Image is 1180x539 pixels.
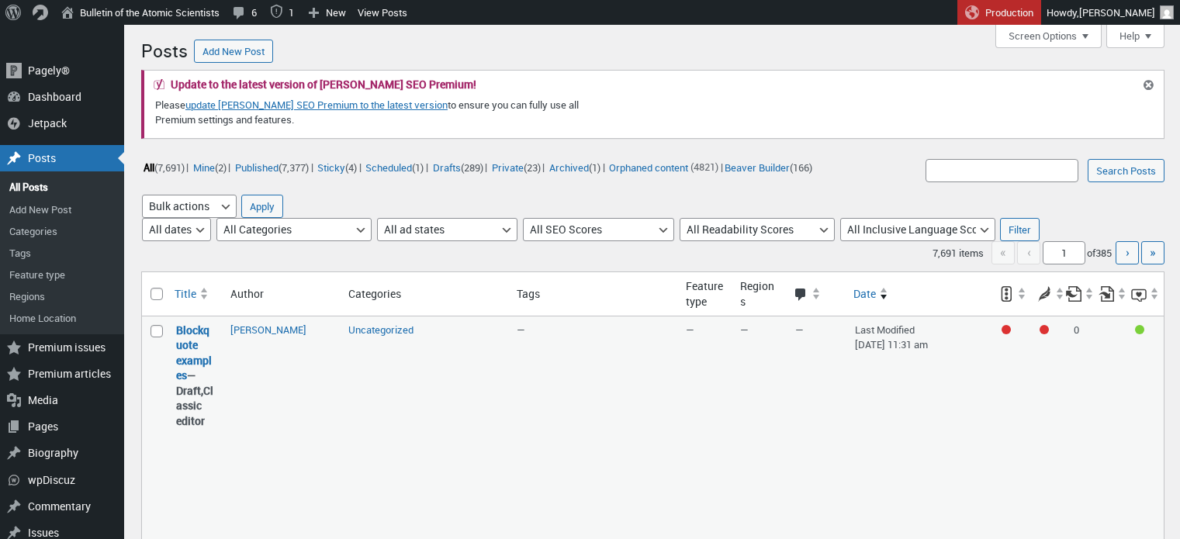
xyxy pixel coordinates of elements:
h2: Update to the latest version of [PERSON_NAME] SEO Premium! [171,79,476,90]
li: (4821) [607,157,718,177]
span: — [795,323,804,337]
a: Orphaned content [607,158,690,176]
ul: | [141,157,815,177]
a: Add New Post [194,40,273,63]
span: (166) [790,160,812,174]
th: Categories [341,272,510,316]
span: Title [175,286,196,302]
input: Filter [1000,218,1040,241]
span: — [686,323,694,337]
h1: Posts [141,33,188,66]
a: Inclusive language score [1131,280,1160,308]
a: SEO score [990,280,1027,308]
span: (7,377) [279,160,309,174]
span: Comments [794,288,808,303]
a: Sticky(4) [316,158,359,176]
strong: — [176,323,215,429]
th: Author [223,272,341,316]
a: Title [168,280,223,308]
a: Archived(1) [547,158,602,176]
a: All(7,691) [141,158,186,176]
span: (4) [345,160,357,174]
button: Screen Options [995,25,1102,48]
a: Beaver Builder(166) [723,158,815,176]
a: [PERSON_NAME] [230,323,306,337]
span: — [517,323,525,337]
span: (23) [524,160,541,174]
li: | [431,157,487,177]
input: Search Posts [1088,159,1164,182]
li: | [316,157,362,177]
li: | [233,157,313,177]
a: Readability score [1028,280,1065,308]
a: update [PERSON_NAME] SEO Premium to the latest version [185,98,448,112]
a: Private(23) [490,158,542,176]
a: Published(7,377) [233,158,310,176]
a: Date [847,280,990,308]
li: | [490,157,545,177]
li: | [364,157,428,177]
a: Drafts(289) [431,158,485,176]
li: | [191,157,230,177]
div: Good [1135,325,1144,334]
span: (1) [589,160,600,174]
span: ‹ [1017,241,1040,264]
span: » [1150,244,1156,261]
span: of [1087,246,1113,260]
a: Uncategorized [348,323,414,337]
a: “Blockquote examples” (Edit) [176,323,212,383]
span: (2) [215,160,227,174]
span: « [991,241,1015,264]
span: 7,691 items [933,246,984,260]
span: (289) [461,160,483,174]
span: Date [853,286,876,302]
a: Mine(2) [191,158,228,176]
p: Please to ensure you can fully use all Premium settings and features. [154,96,622,129]
span: Draft, [176,383,203,398]
div: Needs improvement [1040,325,1049,334]
span: — [740,323,749,337]
th: Tags [509,272,678,316]
span: (1) [412,160,424,174]
a: Scheduled(1) [364,158,426,176]
input: Apply [241,195,283,218]
span: 385 [1095,246,1112,260]
th: Feature type [678,272,732,316]
li: | [141,157,189,177]
button: Help [1106,25,1164,48]
span: [PERSON_NAME] [1079,5,1155,19]
li: | [547,157,604,177]
div: Focus keyphrase not set [1002,325,1011,334]
span: Classic editor [176,383,213,428]
a: Received internal links [1099,280,1127,308]
a: Outgoing internal links [1066,280,1095,308]
span: › [1126,244,1130,261]
span: (7,691) [154,160,185,174]
th: Regions [732,272,787,316]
